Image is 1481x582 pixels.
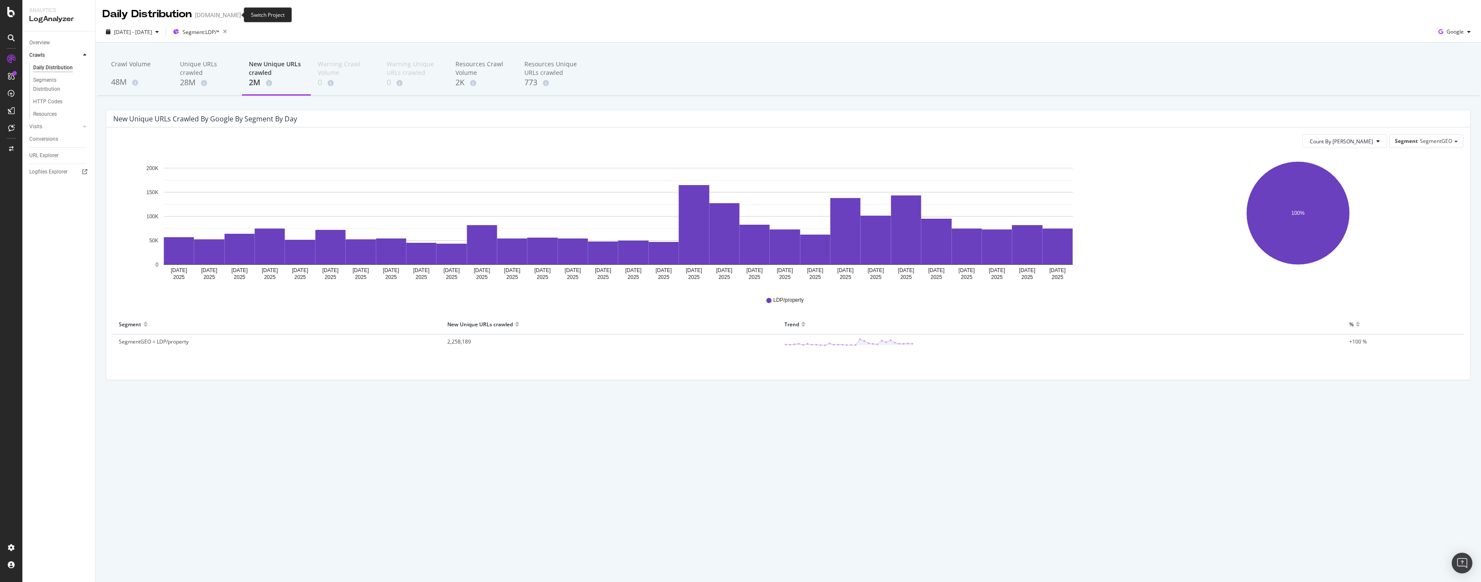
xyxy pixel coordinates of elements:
[688,274,700,280] text: 2025
[524,77,579,88] div: 773
[958,267,975,273] text: [DATE]
[840,274,851,280] text: 2025
[524,60,579,77] div: Resources Unique URLs crawled
[102,7,192,22] div: Daily Distribution
[33,110,57,119] div: Resources
[779,274,791,280] text: 2025
[146,165,158,171] text: 200K
[29,38,89,47] a: Overview
[353,267,369,273] text: [DATE]
[113,155,1124,284] svg: A chart.
[447,317,513,331] div: New Unique URLs crawled
[777,267,793,273] text: [DATE]
[656,267,672,273] text: [DATE]
[383,267,399,273] text: [DATE]
[1132,155,1463,284] div: A chart.
[1435,25,1474,39] button: Google
[180,60,235,77] div: Unique URLs crawled
[29,135,89,144] a: Conversions
[1052,274,1063,280] text: 2025
[244,7,292,22] div: Switch Project
[33,110,89,119] a: Resources
[249,60,304,77] div: New Unique URLs crawled
[234,274,245,280] text: 2025
[33,97,62,106] div: HTTP Codes
[155,262,158,268] text: 0
[1019,267,1035,273] text: [DATE]
[29,51,45,60] div: Crawls
[294,274,306,280] text: 2025
[837,267,854,273] text: [DATE]
[625,267,641,273] text: [DATE]
[322,267,339,273] text: [DATE]
[249,77,304,88] div: 2M
[183,28,220,36] span: Segment: LDP/*
[204,274,215,280] text: 2025
[29,14,88,24] div: LogAnalyzer
[33,76,89,94] a: Segments Distribution
[119,317,141,331] div: Segment
[387,77,442,88] div: 0
[716,267,732,273] text: [DATE]
[928,267,945,273] text: [DATE]
[33,63,73,72] div: Daily Distribution
[29,7,88,14] div: Analytics
[1395,137,1418,145] span: Segment
[180,77,235,88] div: 28M
[387,60,442,77] div: Warning Unique URLs crawled
[900,274,912,280] text: 2025
[29,122,42,131] div: Visits
[29,151,59,160] div: URL Explorer
[930,274,942,280] text: 2025
[1310,138,1373,145] span: Count By Day
[385,274,397,280] text: 2025
[537,274,548,280] text: 2025
[447,338,471,345] span: 2,258,189
[989,267,1005,273] text: [DATE]
[262,267,278,273] text: [DATE]
[114,28,152,36] span: [DATE] - [DATE]
[149,238,158,244] text: 50K
[171,267,187,273] text: [DATE]
[119,338,189,345] span: SegmentGEO = LDP/property
[991,274,1003,280] text: 2025
[1292,210,1305,216] text: 100%
[146,214,158,220] text: 100K
[534,267,551,273] text: [DATE]
[413,267,430,273] text: [DATE]
[318,60,373,77] div: Warning Crawl Volume
[628,274,639,280] text: 2025
[898,267,914,273] text: [DATE]
[29,167,89,176] a: Logfiles Explorer
[111,77,166,88] div: 48M
[355,274,367,280] text: 2025
[29,122,81,131] a: Visits
[595,267,611,273] text: [DATE]
[1420,137,1452,145] span: SegmentGEO
[504,267,521,273] text: [DATE]
[29,51,81,60] a: Crawls
[870,274,882,280] text: 2025
[749,274,760,280] text: 2025
[173,274,185,280] text: 2025
[446,274,458,280] text: 2025
[111,60,166,76] div: Crawl Volume
[415,274,427,280] text: 2025
[325,274,336,280] text: 2025
[113,115,297,123] div: New Unique URLs crawled by google by Segment by Day
[1022,274,1033,280] text: 2025
[1049,267,1066,273] text: [DATE]
[29,151,89,160] a: URL Explorer
[292,267,308,273] text: [DATE]
[146,189,158,195] text: 150K
[719,274,730,280] text: 2025
[506,274,518,280] text: 2025
[318,77,373,88] div: 0
[476,274,488,280] text: 2025
[868,267,884,273] text: [DATE]
[195,11,241,19] div: [DOMAIN_NAME]
[33,97,89,106] a: HTTP Codes
[1452,553,1472,573] div: Open Intercom Messenger
[170,25,230,39] button: Segment:LDP/*
[201,267,217,273] text: [DATE]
